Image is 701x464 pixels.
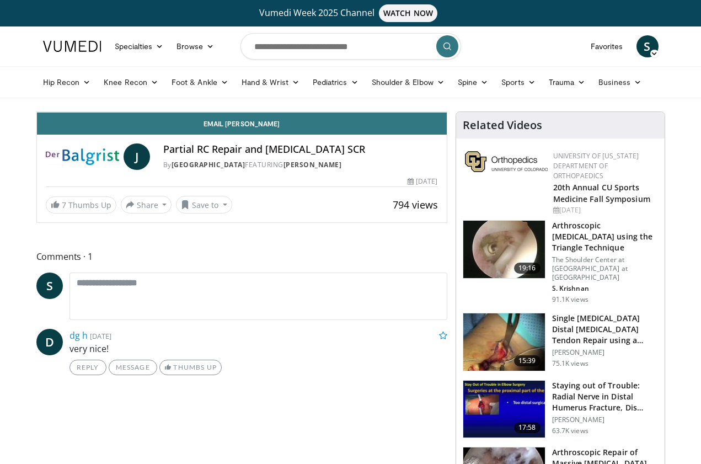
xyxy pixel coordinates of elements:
a: [PERSON_NAME] [283,160,342,169]
p: 63.7K views [552,426,588,435]
a: Hand & Wrist [235,71,306,93]
span: 794 views [393,198,438,211]
p: [PERSON_NAME] [552,348,658,357]
p: 91.1K views [552,295,588,304]
p: S. Krishnan [552,284,658,293]
span: Comments 1 [36,249,447,264]
a: Hip Recon [36,71,98,93]
p: [PERSON_NAME] [552,415,658,424]
a: Reply [69,360,106,375]
a: Business [592,71,648,93]
a: dg h [69,329,88,342]
a: Knee Recon [97,71,165,93]
p: 75.1K views [552,359,588,368]
span: 17:58 [514,422,541,433]
a: 7 Thumbs Up [46,196,116,214]
a: S [36,273,63,299]
p: The Shoulder Center at [GEOGRAPHIC_DATA] at [GEOGRAPHIC_DATA] [552,255,658,282]
h3: Arthroscopic [MEDICAL_DATA] using the Triangle Technique [552,220,658,253]
span: 19:16 [514,263,541,274]
h4: Related Videos [463,119,542,132]
img: Balgrist University Hospital [46,143,119,170]
img: VuMedi Logo [43,41,101,52]
a: S [636,35,659,57]
a: Message [109,360,157,375]
div: [DATE] [408,177,437,186]
a: Thumbs Up [159,360,222,375]
button: Save to [176,196,232,214]
a: Specialties [108,35,170,57]
img: krish_3.png.150x105_q85_crop-smart_upscale.jpg [463,221,545,278]
div: [DATE] [553,205,656,215]
span: 7 [62,200,66,210]
div: By FEATURING [163,160,438,170]
button: Share [121,196,172,214]
a: Foot & Ankle [165,71,235,93]
p: very nice! [69,342,447,355]
a: 19:16 Arthroscopic [MEDICAL_DATA] using the Triangle Technique The Shoulder Center at [GEOGRAPHIC... [463,220,658,304]
small: [DATE] [90,331,111,341]
span: WATCH NOW [379,4,437,22]
h3: Staying out of Trouble: Radial Nerve in Distal Humerus Fracture, Dis… [552,380,658,413]
a: Email [PERSON_NAME] [37,113,447,135]
a: J [124,143,150,170]
a: Pediatrics [306,71,365,93]
a: Vumedi Week 2025 ChannelWATCH NOW [45,4,657,22]
h3: Single [MEDICAL_DATA] Distal [MEDICAL_DATA] Tendon Repair using a Button [552,313,658,346]
a: Favorites [584,35,630,57]
a: Browse [170,35,221,57]
a: Sports [495,71,542,93]
input: Search topics, interventions [240,33,461,60]
a: D [36,329,63,355]
img: 355603a8-37da-49b6-856f-e00d7e9307d3.png.150x105_q85_autocrop_double_scale_upscale_version-0.2.png [465,151,548,172]
img: king_0_3.png.150x105_q85_crop-smart_upscale.jpg [463,313,545,371]
a: Shoulder & Elbow [365,71,451,93]
a: 20th Annual CU Sports Medicine Fall Symposium [553,182,650,204]
a: Trauma [542,71,592,93]
a: [GEOGRAPHIC_DATA] [172,160,245,169]
a: Spine [451,71,495,93]
a: 15:39 Single [MEDICAL_DATA] Distal [MEDICAL_DATA] Tendon Repair using a Button [PERSON_NAME] 75.1... [463,313,658,371]
a: University of [US_STATE] Department of Orthopaedics [553,151,639,180]
img: Q2xRg7exoPLTwO8X4xMDoxOjB1O8AjAz_1.150x105_q85_crop-smart_upscale.jpg [463,381,545,438]
a: 17:58 Staying out of Trouble: Radial Nerve in Distal Humerus Fracture, Dis… [PERSON_NAME] 63.7K v... [463,380,658,439]
span: 15:39 [514,355,541,366]
h4: Partial RC Repair and [MEDICAL_DATA] SCR [163,143,438,156]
